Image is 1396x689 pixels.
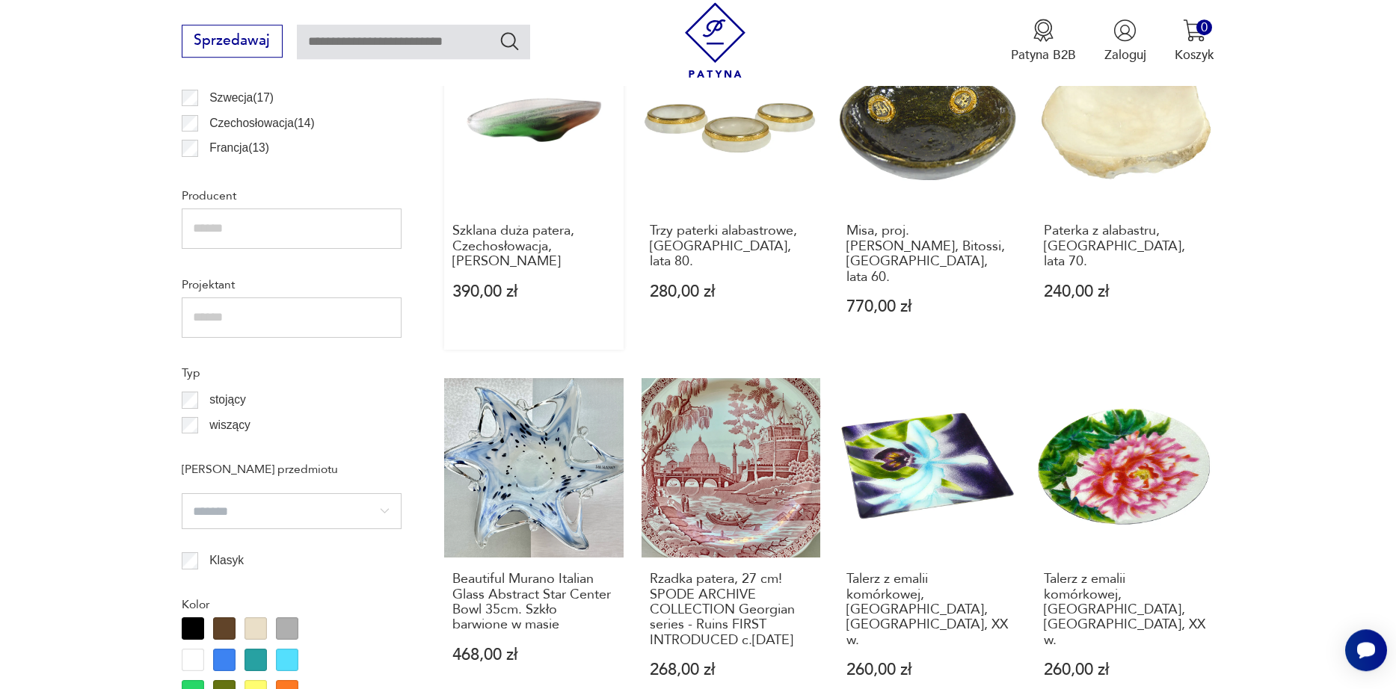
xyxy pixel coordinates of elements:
[182,36,283,48] a: Sprzedawaj
[846,662,1009,678] p: 260,00 zł
[846,223,1009,285] h3: Misa, proj. [PERSON_NAME], Bitossi, [GEOGRAPHIC_DATA], lata 60.
[499,30,520,52] button: Szukaj
[1175,46,1214,64] p: Koszyk
[650,572,813,648] h3: Rzadka patera, 27 cm! SPODE ARCHIVE COLLECTION Georgian series - Ruins FIRST INTRODUCED c.[DATE]
[452,572,615,633] h3: Beautiful Murano Italian Glass Abstract Star Center Bowl 35cm. Szkło barwione w masie
[209,138,269,158] p: Francja ( 13 )
[209,164,351,183] p: [GEOGRAPHIC_DATA] ( 11 )
[1044,284,1207,300] p: 240,00 zł
[1044,572,1207,648] h3: Talerz z emalii komórkowej, [GEOGRAPHIC_DATA], [GEOGRAPHIC_DATA], XX w.
[209,88,274,108] p: Szwecja ( 17 )
[182,186,402,206] p: Producent
[1113,19,1137,42] img: Ikonka użytkownika
[182,25,283,58] button: Sprzedawaj
[182,363,402,383] p: Typ
[209,390,246,410] p: stojący
[209,551,244,570] p: Klasyk
[1036,31,1215,350] a: Paterka z alabastru, Włochy, lata 70.Paterka z alabastru, [GEOGRAPHIC_DATA], lata 70.240,00 zł
[182,460,402,479] p: [PERSON_NAME] przedmiotu
[1175,19,1214,64] button: 0Koszyk
[1104,46,1146,64] p: Zaloguj
[650,223,813,269] h3: Trzy paterki alabastrowe, [GEOGRAPHIC_DATA], lata 80.
[677,2,753,78] img: Patyna - sklep z meblami i dekoracjami vintage
[1345,629,1387,671] iframe: Smartsupp widget button
[182,275,402,294] p: Projektant
[182,595,402,614] p: Kolor
[1044,662,1207,678] p: 260,00 zł
[209,114,314,133] p: Czechosłowacja ( 14 )
[642,31,821,350] a: Trzy paterki alabastrowe, Włochy, lata 80.Trzy paterki alabastrowe, [GEOGRAPHIC_DATA], lata 80.28...
[1032,19,1055,42] img: Ikona medalu
[846,299,1009,315] p: 770,00 zł
[1044,223,1207,269] h3: Paterka z alabastru, [GEOGRAPHIC_DATA], lata 70.
[1196,19,1212,35] div: 0
[452,223,615,269] h3: Szklana duża patera, Czechosłowacja, [PERSON_NAME]
[444,31,624,350] a: Szklana duża patera, Czechosłowacja, Frantisek SpinarSzklana duża patera, Czechosłowacja, [PERSON...
[1011,19,1076,64] button: Patyna B2B
[846,572,1009,648] h3: Talerz z emalii komórkowej, [GEOGRAPHIC_DATA], [GEOGRAPHIC_DATA], XX w.
[838,31,1018,350] a: Misa, proj. Aldo Londi, Bitossi, Włochy, lata 60.Misa, proj. [PERSON_NAME], Bitossi, [GEOGRAPHIC_...
[650,662,813,678] p: 268,00 zł
[650,284,813,300] p: 280,00 zł
[452,647,615,663] p: 468,00 zł
[209,415,250,435] p: wiszący
[1011,19,1076,64] a: Ikona medaluPatyna B2B
[1183,19,1206,42] img: Ikona koszyka
[1011,46,1076,64] p: Patyna B2B
[1104,19,1146,64] button: Zaloguj
[452,284,615,300] p: 390,00 zł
